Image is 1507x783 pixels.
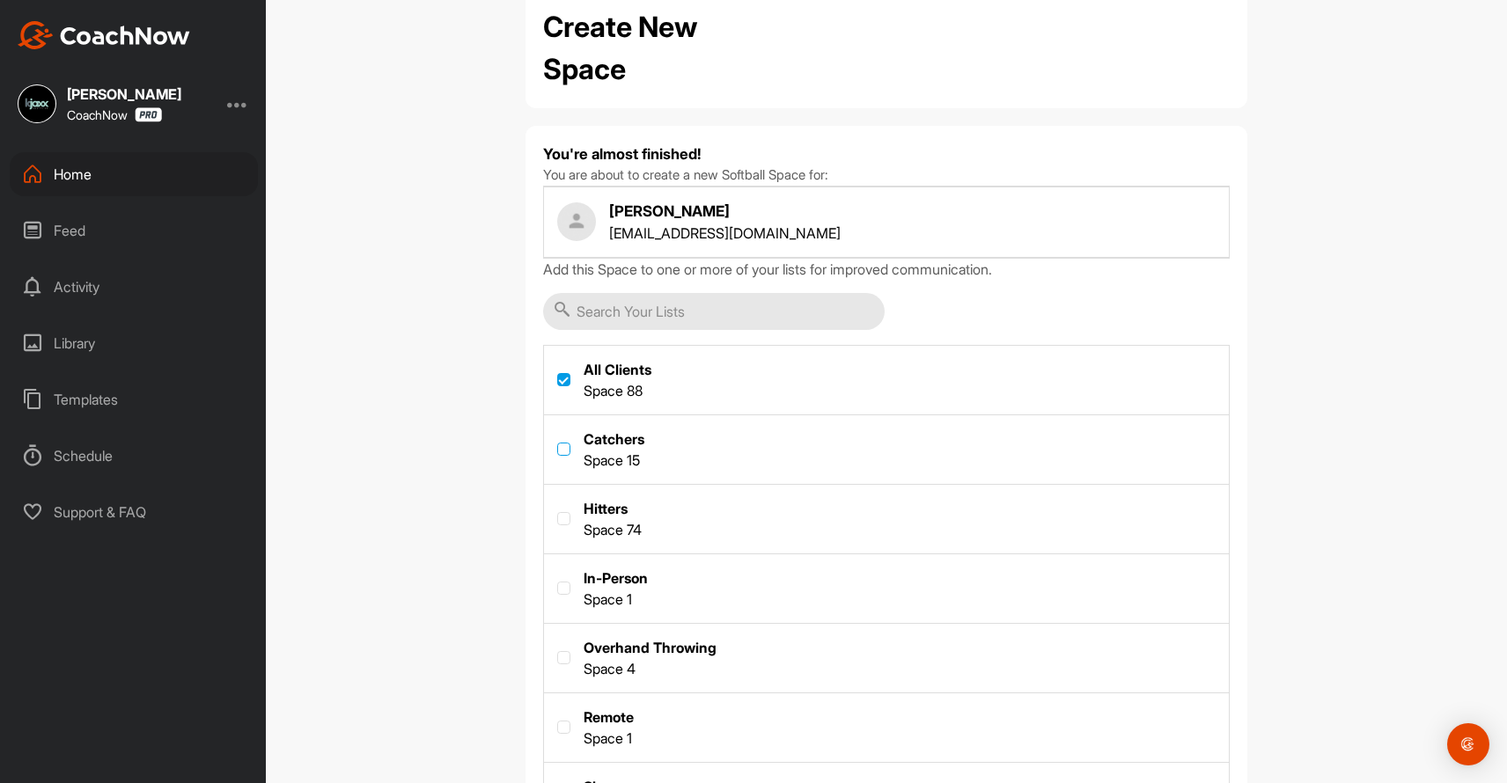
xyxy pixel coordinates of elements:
div: Library [10,321,258,365]
div: CoachNow [67,107,162,122]
div: Templates [10,377,258,421]
div: Feed [10,209,258,252]
div: [PERSON_NAME] [67,87,181,101]
h2: Create New Space [543,6,781,91]
p: [EMAIL_ADDRESS][DOMAIN_NAME] [609,223,841,244]
input: Search Your Lists [543,293,885,330]
p: You are about to create a new Softball Space for: [543,165,1230,186]
div: Open Intercom Messenger [1447,723,1489,765]
h4: [PERSON_NAME] [609,201,841,223]
img: CoachNow Pro [135,107,162,122]
img: CoachNow [18,21,190,49]
div: Support & FAQ [10,490,258,534]
img: square_0136b0df2920a65f91296e7cbcc97c63.jpg [18,84,56,123]
div: Home [10,152,258,196]
div: Schedule [10,434,258,478]
p: Add this Space to one or more of your lists for improved communication. [543,259,1230,280]
div: Activity [10,265,258,309]
img: user [557,202,596,241]
h4: You're almost finished! [543,143,1230,165]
